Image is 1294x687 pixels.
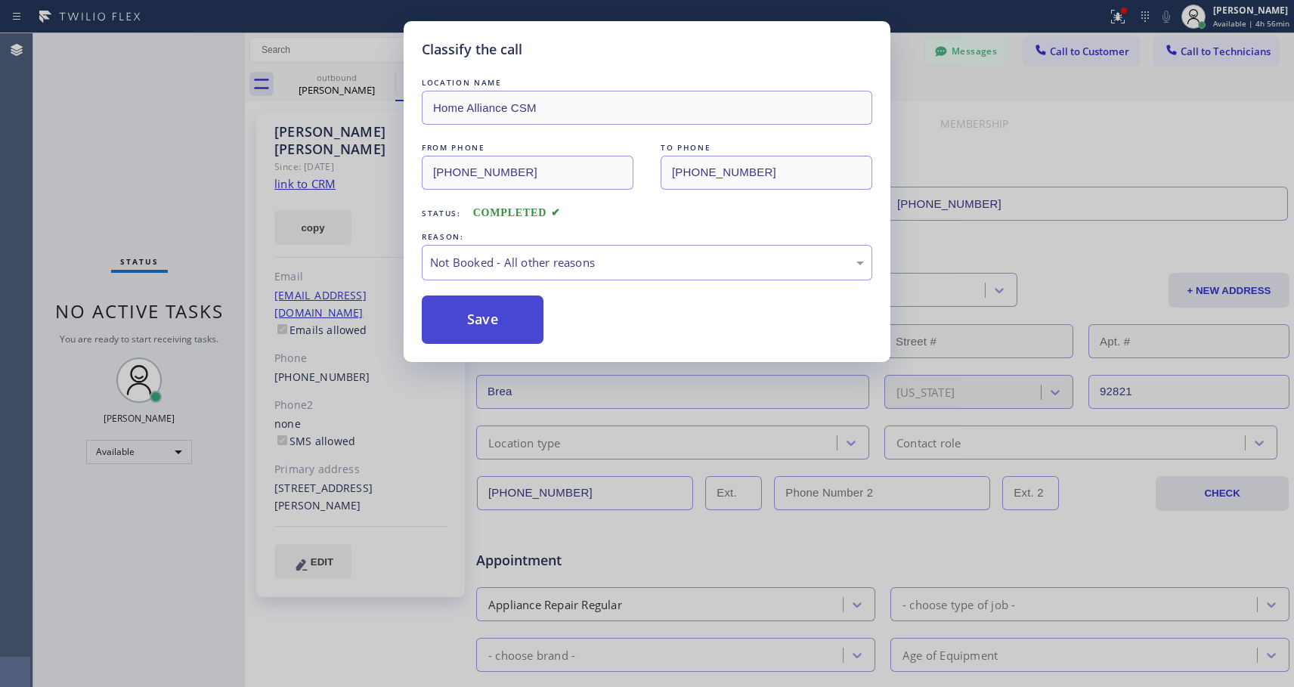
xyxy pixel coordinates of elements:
[661,140,872,156] div: TO PHONE
[422,296,543,344] button: Save
[422,75,872,91] div: LOCATION NAME
[422,229,872,245] div: REASON:
[422,140,633,156] div: FROM PHONE
[661,156,872,190] input: To phone
[430,254,864,271] div: Not Booked - All other reasons
[422,156,633,190] input: From phone
[473,207,561,218] span: COMPLETED
[422,208,461,218] span: Status:
[422,39,522,60] h5: Classify the call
